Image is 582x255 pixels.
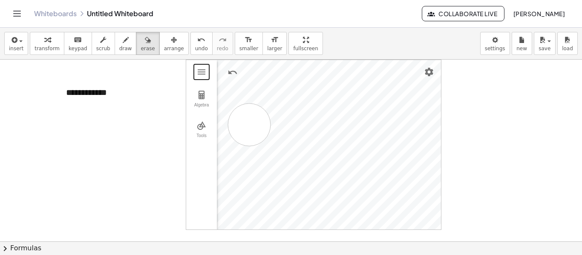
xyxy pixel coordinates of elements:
[217,46,228,52] span: redo
[271,35,279,45] i: format_size
[293,46,318,52] span: fullscreen
[164,46,184,52] span: arrange
[4,32,28,55] button: insert
[512,32,532,55] button: new
[197,35,205,45] i: undo
[557,32,578,55] button: load
[10,7,24,20] button: Toggle navigation
[69,46,87,52] span: keypad
[30,32,64,55] button: transform
[516,46,527,52] span: new
[235,32,263,55] button: format_sizesmaller
[96,46,110,52] span: scrub
[9,46,23,52] span: insert
[267,46,282,52] span: larger
[219,35,227,45] i: redo
[136,32,159,55] button: erase
[34,9,77,18] a: Whiteboards
[159,32,189,55] button: arrange
[141,46,155,52] span: erase
[64,32,92,55] button: keyboardkeypad
[190,32,213,55] button: undoundo
[288,32,323,55] button: fullscreen
[195,46,208,52] span: undo
[35,46,60,52] span: transform
[539,46,550,52] span: save
[212,32,233,55] button: redoredo
[485,46,505,52] span: settings
[480,32,510,55] button: settings
[119,46,132,52] span: draw
[422,6,504,21] button: Collaborate Live
[92,32,115,55] button: scrub
[245,35,253,45] i: format_size
[506,6,572,21] button: [PERSON_NAME]
[115,32,137,55] button: draw
[534,32,556,55] button: save
[513,10,565,17] span: [PERSON_NAME]
[429,10,497,17] span: Collaborate Live
[74,35,82,45] i: keyboard
[239,46,258,52] span: smaller
[262,32,287,55] button: format_sizelarger
[562,46,573,52] span: load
